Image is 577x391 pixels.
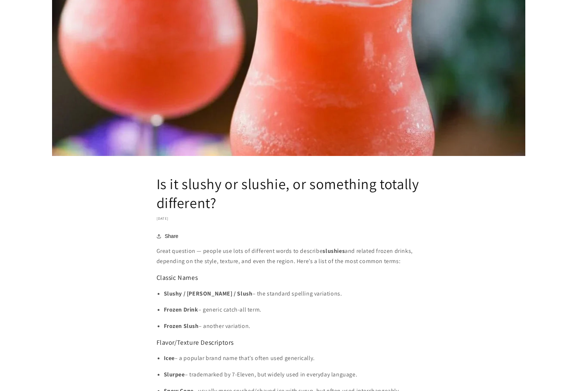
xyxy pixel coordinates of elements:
p: – generic catch-all term. [164,305,421,315]
strong: Frozen Slush [164,322,199,330]
strong: Frozen Drink [164,306,198,313]
p: – trademarked by 7-Eleven, but widely used in everyday language. [164,370,421,380]
strong: Slurpee [164,371,185,378]
h3: Flavor/Texture Descriptors [157,338,421,347]
strong: Icee [164,354,175,362]
p: – the standard spelling variations. [164,289,421,299]
h1: Is it slushy or slushie, or something totally different? [157,174,421,212]
p: Great question — people use lots of different words to describe and related frozen drinks, depend... [157,246,421,267]
strong: Slushy / [PERSON_NAME] / Slush [164,290,253,297]
h3: Classic Names [157,273,421,282]
p: – another variation. [164,321,421,332]
button: Share [157,232,181,241]
p: – a popular brand name that’s often used generically. [164,353,421,364]
time: [DATE] [157,216,169,221]
strong: slushies [323,247,345,255]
